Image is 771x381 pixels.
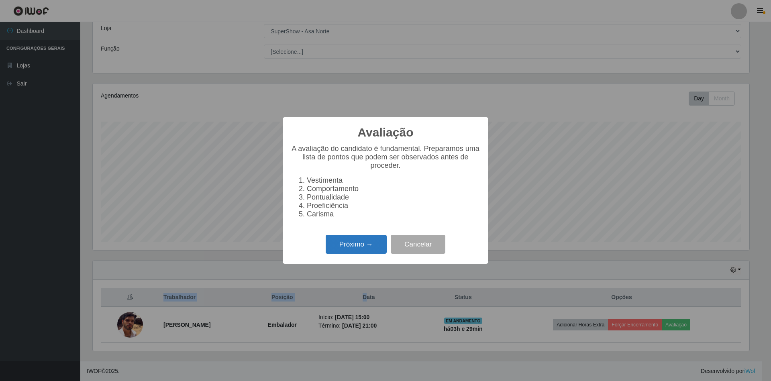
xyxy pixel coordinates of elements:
h2: Avaliação [358,125,414,140]
button: Próximo → [326,235,387,254]
p: A avaliação do candidato é fundamental. Preparamos uma lista de pontos que podem ser observados a... [291,145,480,170]
li: Pontualidade [307,193,480,202]
li: Carisma [307,210,480,218]
button: Cancelar [391,235,445,254]
li: Comportamento [307,185,480,193]
li: Vestimenta [307,176,480,185]
li: Proeficiência [307,202,480,210]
